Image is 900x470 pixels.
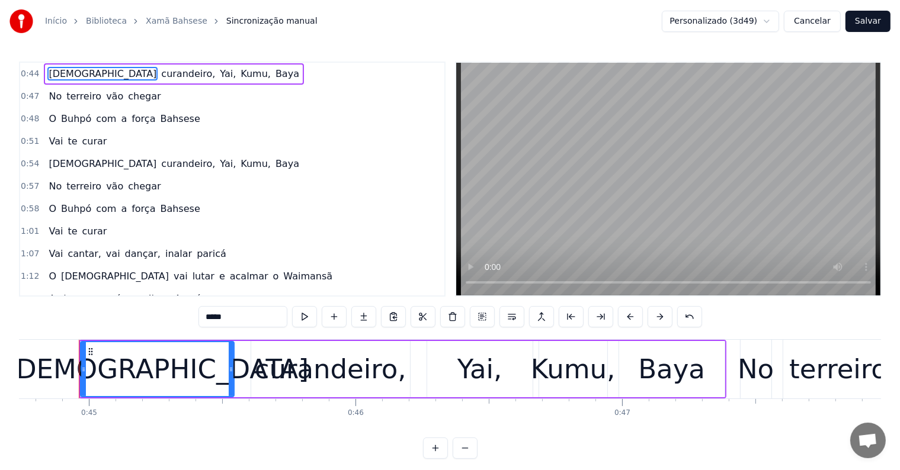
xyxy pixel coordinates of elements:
[219,157,237,170] span: Yai,
[160,157,216,170] span: curandeiro,
[21,91,39,102] span: 0:47
[45,15,67,27] a: Início
[47,224,64,238] span: Vai
[47,112,57,125] span: O
[66,224,78,238] span: te
[239,67,272,81] span: Kumu,
[21,271,39,282] span: 1:12
[9,9,33,33] img: youka
[21,293,39,305] span: 1:16
[784,11,841,32] button: Cancelar
[226,15,318,27] span: Sincronização manual
[21,181,39,192] span: 0:57
[255,349,406,389] div: curandeiro,
[21,113,39,125] span: 0:48
[47,179,63,193] span: No
[127,179,162,193] span: chegar
[21,248,39,260] span: 1:07
[272,269,280,283] span: o
[21,68,39,80] span: 0:44
[66,247,102,260] span: cantar,
[196,247,228,260] span: paricá
[21,226,39,237] span: 1:01
[60,269,170,283] span: [DEMOGRAPHIC_DATA]
[131,292,145,305] span: no
[274,67,300,81] span: Baya
[172,269,189,283] span: vai
[173,292,203,305] span: Acará
[531,349,615,389] div: Kumu,
[47,202,57,215] span: O
[845,11,891,32] button: Salvar
[65,179,103,193] span: terreiro
[457,349,502,389] div: Yai,
[105,89,124,103] span: vão
[130,202,156,215] span: força
[130,112,156,125] span: força
[47,89,63,103] span: No
[47,269,57,283] span: O
[65,89,103,103] span: terreiro
[164,247,193,260] span: inalar
[95,202,117,215] span: com
[274,157,300,170] span: Baya
[5,349,309,389] div: [DEMOGRAPHIC_DATA]
[81,224,108,238] span: curar
[120,112,128,125] span: a
[95,112,117,125] span: com
[282,269,334,283] span: Waimansã
[47,134,64,148] span: Vai
[86,15,127,27] a: Biblioteca
[127,89,162,103] span: chegar
[124,247,162,260] span: dançar,
[738,349,774,389] div: No
[21,136,39,147] span: 0:51
[146,15,207,27] a: Xamã Bahsese
[218,269,226,283] span: e
[66,134,78,148] span: te
[47,292,56,305] span: A
[614,408,630,418] div: 0:47
[60,202,92,215] span: Buhpó
[81,134,108,148] span: curar
[348,408,364,418] div: 0:46
[92,292,107,305] span: no
[160,67,216,81] span: curandeiro,
[191,269,216,283] span: lutar
[789,349,888,389] div: terreiro
[81,408,97,418] div: 0:45
[239,157,272,170] span: Kumu,
[60,112,92,125] span: Buhpó
[148,292,171,305] span: Jirau
[59,292,90,305] span: dança
[47,67,158,81] span: [DEMOGRAPHIC_DATA]
[109,292,129,305] span: céu
[638,349,705,389] div: Baya
[45,15,318,27] nav: breadcrumb
[159,112,201,125] span: Bahsese
[21,203,39,215] span: 0:58
[105,247,121,260] span: vai
[159,202,201,215] span: Bahsese
[47,157,158,170] span: [DEMOGRAPHIC_DATA]
[105,179,124,193] span: vão
[120,202,128,215] span: a
[21,158,39,170] span: 0:54
[219,67,237,81] span: Yai,
[229,269,270,283] span: acalmar
[850,423,886,458] a: Bate-papo aberto
[47,247,64,260] span: Vai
